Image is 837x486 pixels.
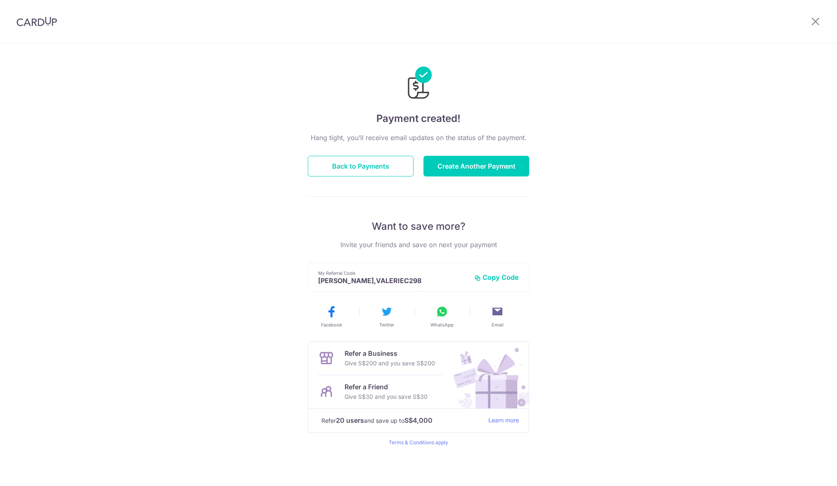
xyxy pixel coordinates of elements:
p: [PERSON_NAME],VALERIEC298 [318,276,468,285]
p: Refer a Friend [345,382,428,392]
button: Create Another Payment [423,156,529,176]
img: Refer [445,342,529,408]
button: Email [473,305,522,328]
h4: Payment created! [308,111,529,126]
button: Copy Code [474,273,519,281]
button: Back to Payments [308,156,414,176]
img: CardUp [17,17,57,26]
a: Learn more [488,415,519,426]
span: WhatsApp [430,322,454,328]
strong: 20 users [336,415,364,425]
button: Facebook [307,305,356,328]
strong: S$4,000 [404,415,433,425]
p: Invite your friends and save on next your payment [308,240,529,250]
p: My Referral Code [318,270,468,276]
span: Facebook [321,322,342,328]
p: Want to save more? [308,220,529,233]
a: Terms & Conditions apply [389,439,448,445]
span: Email [492,322,504,328]
img: Payments [405,67,432,101]
button: Twitter [362,305,411,328]
p: Give S$200 and you save S$200 [345,358,435,368]
p: Refer and save up to [321,415,482,426]
button: WhatsApp [418,305,466,328]
p: Give S$30 and you save S$30 [345,392,428,402]
span: Twitter [379,322,394,328]
p: Refer a Business [345,348,435,358]
p: Hang tight, you’ll receive email updates on the status of the payment. [308,133,529,143]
